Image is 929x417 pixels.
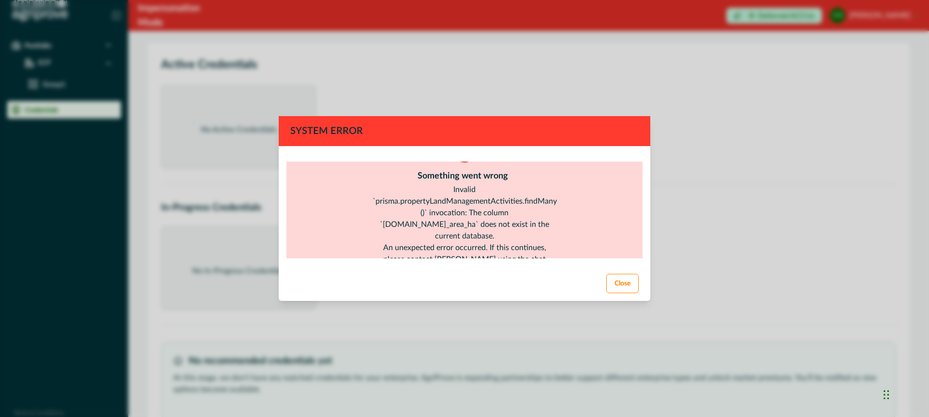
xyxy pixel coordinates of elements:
[372,184,557,242] div: Invalid `prisma.propertyLandManagementActivities.findMany()` invocation: The column `[DOMAIN_NAME...
[372,242,557,277] div: An unexpected error occurred. If this continues, please contact [PERSON_NAME] using the chat butt...
[881,371,929,417] iframe: Chat Widget
[418,170,508,182] div: Something went wrong
[279,116,650,146] header: System Error
[884,380,889,409] div: Drag
[606,274,639,293] button: Close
